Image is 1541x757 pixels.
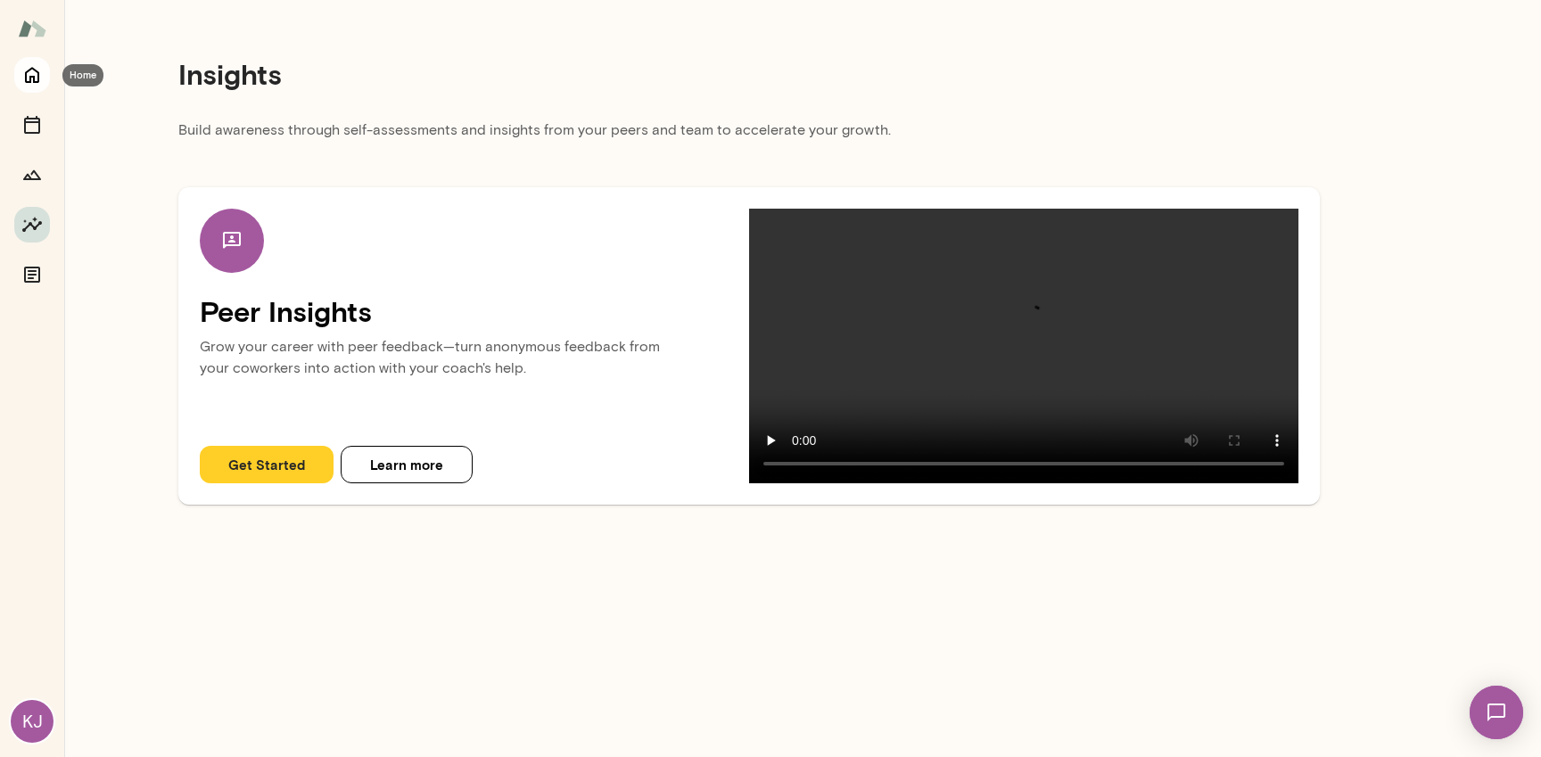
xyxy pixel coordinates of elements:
[200,329,749,397] p: Grow your career with peer feedback—turn anonymous feedback from your coworkers into action with ...
[14,57,50,93] button: Home
[200,294,749,328] h4: Peer Insights
[14,257,50,292] button: Documents
[14,157,50,193] button: Growth Plan
[18,12,46,45] img: Mento
[341,446,473,483] button: Learn more
[178,57,282,91] h4: Insights
[200,446,334,483] button: Get Started
[62,64,103,86] div: Home
[178,187,1320,505] div: Peer InsightsGrow your career with peer feedback—turn anonymous feedback from your coworkers into...
[11,700,54,743] div: KJ
[14,107,50,143] button: Sessions
[14,207,50,243] button: Insights
[178,119,1320,152] p: Build awareness through self-assessments and insights from your peers and team to accelerate your...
